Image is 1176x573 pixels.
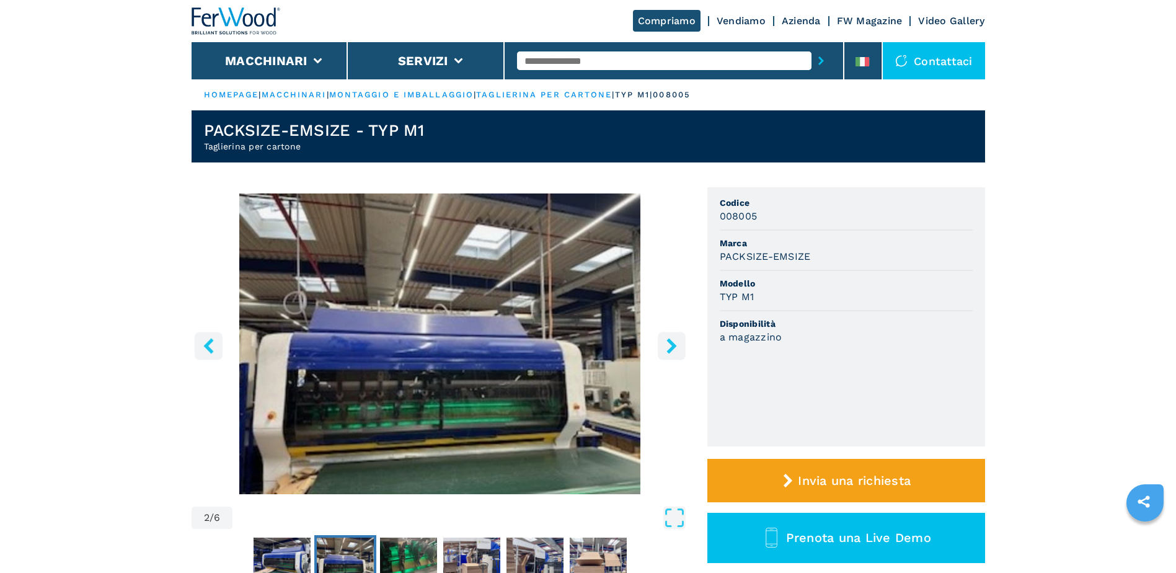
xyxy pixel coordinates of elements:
[204,90,259,99] a: HOMEPAGE
[612,90,614,99] span: |
[837,15,903,27] a: FW Magazine
[192,7,281,35] img: Ferwood
[720,277,973,290] span: Modello
[883,42,985,79] div: Contattaci
[633,10,701,32] a: Compriamo
[707,459,985,502] button: Invia una richiesta
[192,193,689,494] div: Go to Slide 2
[327,90,329,99] span: |
[798,473,911,488] span: Invia una richiesta
[720,209,758,223] h3: 008005
[786,530,931,545] span: Prenota una Live Demo
[204,140,425,153] h2: Taglierina per cartone
[195,332,223,360] button: left-button
[262,90,327,99] a: macchinari
[658,332,686,360] button: right-button
[1128,486,1159,517] a: sharethis
[782,15,821,27] a: Azienda
[653,89,691,100] p: 008005
[720,330,782,344] h3: a magazzino
[210,513,214,523] span: /
[204,513,210,523] span: 2
[474,90,476,99] span: |
[720,290,754,304] h3: TYP M1
[192,193,689,494] img: Taglierina per cartone PACKSIZE-EMSIZE TYP M1
[717,15,766,27] a: Vendiamo
[811,47,831,75] button: submit-button
[1123,517,1167,564] iframe: Chat
[720,237,973,249] span: Marca
[720,249,811,264] h3: PACKSIZE-EMSIZE
[476,90,612,99] a: taglierina per cartone
[259,90,261,99] span: |
[225,53,307,68] button: Macchinari
[236,507,685,529] button: Open Fullscreen
[398,53,448,68] button: Servizi
[329,90,474,99] a: montaggio e imballaggio
[895,55,908,67] img: Contattaci
[615,89,653,100] p: typ m1 |
[707,513,985,563] button: Prenota una Live Demo
[918,15,984,27] a: Video Gallery
[214,513,220,523] span: 6
[720,197,973,209] span: Codice
[720,318,973,330] span: Disponibilità
[204,120,425,140] h1: PACKSIZE-EMSIZE - TYP M1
